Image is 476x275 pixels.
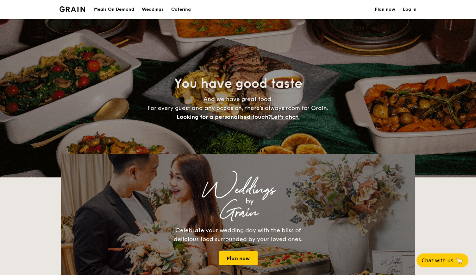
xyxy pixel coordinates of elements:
[167,226,309,244] div: Celebrate your wedding day with the bliss of delicious food surrounded by your loved ones.
[59,6,85,12] img: Grain
[416,253,468,267] button: Chat with us🦙
[219,251,258,265] a: Plan now
[271,113,300,120] span: Let's chat.
[116,184,360,195] div: Weddings
[140,195,360,207] div: by
[61,148,415,154] div: Loading menus magically...
[456,257,463,264] span: 🦙
[422,258,453,264] span: Chat with us
[59,6,85,12] a: Logotype
[116,207,360,218] div: Grain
